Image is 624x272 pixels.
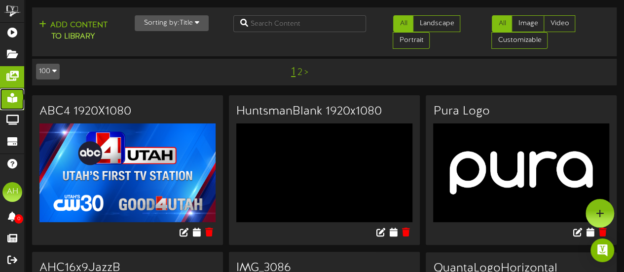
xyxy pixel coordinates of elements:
[544,15,575,32] a: Video
[233,15,367,32] input: Search Content
[2,182,22,202] div: AH
[304,67,308,78] a: >
[236,105,412,118] h3: HuntsmanBlank 1920x1080
[590,238,614,262] div: Open Intercom Messenger
[236,123,412,223] img: db31b211-1e70-419e-9a54-48ecf75e11a2.png
[393,32,430,49] a: Portrait
[39,123,216,223] img: 9586cbaf-59e0-4a4a-a3df-1e79bae059c5.png
[393,15,413,32] a: All
[433,105,609,118] h3: Pura Logo
[413,15,460,32] a: Landscape
[512,15,544,32] a: Image
[433,123,609,223] img: b926c741-a092-4d16-b085-07ac726421fdpuralogo1.jpg
[492,15,512,32] a: All
[36,64,60,79] button: 100
[36,19,110,43] button: Add Contentto Library
[297,67,302,78] a: 2
[14,214,23,224] span: 0
[491,32,548,49] a: Customizable
[135,15,209,31] button: Sorting by:Title
[291,66,295,78] a: 1
[39,105,216,118] h3: ABC4 1920X1080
